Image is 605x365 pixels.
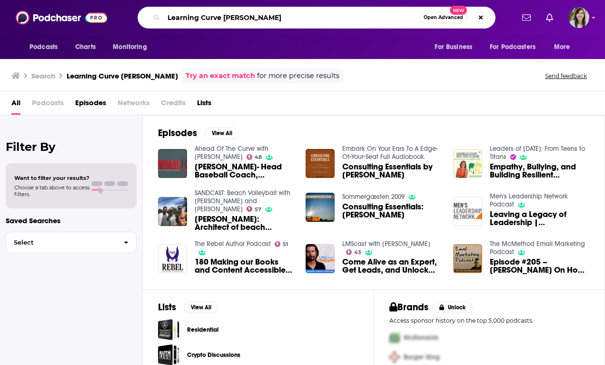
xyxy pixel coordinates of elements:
[342,203,442,219] span: Consulting Essentials: [PERSON_NAME]
[432,302,473,313] button: Unlock
[490,258,589,274] a: Episode #205 – Jeff Kronenberg On How To Set Yourself Free With A Tax-Exempt Retirement
[542,10,557,26] a: Show notifications dropdown
[453,244,482,273] img: Episode #205 – Jeff Kronenberg On How To Set Yourself Free With A Tax-Exempt Retirement
[453,197,482,226] img: Leaving a Legacy of Leadership | Jeff Hooper
[354,250,361,255] span: 43
[342,163,442,179] a: Consulting Essentials by Jeff Kavanaugh
[186,70,255,81] a: Try an exact match
[161,95,186,115] span: Credits
[568,7,589,28] img: User Profile
[205,128,239,139] button: View All
[158,127,239,139] a: EpisodesView All
[275,241,288,247] a: 51
[113,40,147,54] span: Monitoring
[75,95,106,115] a: Episodes
[16,9,107,27] img: Podchaser - Follow, Share and Rate Podcasts
[195,163,294,179] a: Jeff Sherman- Head Baseball Coach, Marcus HS (TX)
[306,193,335,222] img: Consulting Essentials: Jeff Kavanaugh
[428,38,484,56] button: open menu
[197,95,211,115] a: Lists
[67,71,178,80] h3: Learning Curve [PERSON_NAME]
[195,145,268,161] a: Ahead Of The Curve with Jonathan Gelnar
[195,189,290,213] a: SANDCAST: Beach Volleyball with Tri Bourne and Travis Mewhirter
[30,40,58,54] span: Podcasts
[184,302,218,313] button: View All
[342,240,430,248] a: LMScast with Chris Badgett
[283,242,288,247] span: 51
[306,149,335,178] img: Consulting Essentials by Jeff Kavanaugh
[158,197,187,226] img: Jeff Alzina: Architect of beach volleyball powers
[257,70,339,81] span: for more precise results
[518,10,535,26] a: Show notifications dropdown
[158,149,187,178] img: Jeff Sherman- Head Baseball Coach, Marcus HS (TX)
[342,193,405,201] a: Sommergæsten 2009
[158,244,187,273] img: 180 Making our Books and Content Accessible with Jeff Adams and Michele Lucchini
[490,192,568,208] a: Men's Leadership Network Podcast
[6,239,116,246] span: Select
[453,149,482,178] img: Empathy, Bullying, and Building Resilient Communities with Jeff Frigon
[23,38,70,56] button: open menu
[490,258,589,274] span: Episode #205 – [PERSON_NAME] On How To Set Yourself Free With A Tax-Exempt Retirement
[542,72,590,80] button: Send feedback
[164,10,419,25] input: Search podcasts, credits, & more...
[106,38,159,56] button: open menu
[11,95,20,115] a: All
[490,210,589,227] a: Leaving a Legacy of Leadership | Jeff Hooper
[386,328,404,347] img: First Pro Logo
[389,317,590,324] p: Access sponsor history on the top 5,000 podcasts.
[255,155,262,159] span: 48
[195,163,294,179] span: [PERSON_NAME]- Head Baseball Coach, [PERSON_NAME] ([GEOGRAPHIC_DATA])
[404,353,440,361] span: Burger King
[195,258,294,274] span: 180 Making our Books and Content Accessible with [PERSON_NAME] and [PERSON_NAME]
[69,38,101,56] a: Charts
[389,301,429,313] h2: Brands
[158,127,197,139] h2: Episodes
[306,244,335,273] img: Come Alive as an Expert, Get Leads, and Unlock Your Voice with Podcasting Guru Jeff Large
[554,40,570,54] span: More
[195,240,271,248] a: The Rebel Author Podcast
[158,319,179,340] a: Residential
[568,7,589,28] span: Logged in as devinandrade
[490,145,585,161] a: Leaders of Today: From Teens to Titans
[158,301,218,313] a: ListsView All
[435,40,472,54] span: For Business
[547,38,582,56] button: open menu
[255,207,261,212] span: 57
[404,334,438,342] span: McDonalds
[14,175,89,181] span: Want to filter your results?
[450,6,467,15] span: New
[490,240,585,256] a: The McMethod Email Marketing Podcast
[247,206,262,212] a: 57
[31,71,55,80] h3: Search
[14,184,89,197] span: Choose a tab above to access filters.
[187,350,240,360] a: Crypto Discussions
[32,95,64,115] span: Podcasts
[490,163,589,179] span: Empathy, Bullying, and Building Resilient Communities with [PERSON_NAME]
[419,12,467,23] button: Open AdvancedNew
[75,40,96,54] span: Charts
[346,249,362,255] a: 43
[342,258,442,274] span: Come Alive as an Expert, Get Leads, and Unlock Your Voice with Podcasting Guru [PERSON_NAME]
[342,145,438,161] a: Embark On Your Ears To A Edge-Of-Your-Seat Full Audiobook.
[568,7,589,28] button: Show profile menu
[342,163,442,179] span: Consulting Essentials by [PERSON_NAME]
[342,258,442,274] a: Come Alive as an Expert, Get Leads, and Unlock Your Voice with Podcasting Guru Jeff Large
[484,38,549,56] button: open menu
[118,95,149,115] span: Networks
[195,258,294,274] a: 180 Making our Books and Content Accessible with Jeff Adams and Michele Lucchini
[195,215,294,231] span: [PERSON_NAME]: Architect of beach volleyball powers
[138,7,496,29] div: Search podcasts, credits, & more...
